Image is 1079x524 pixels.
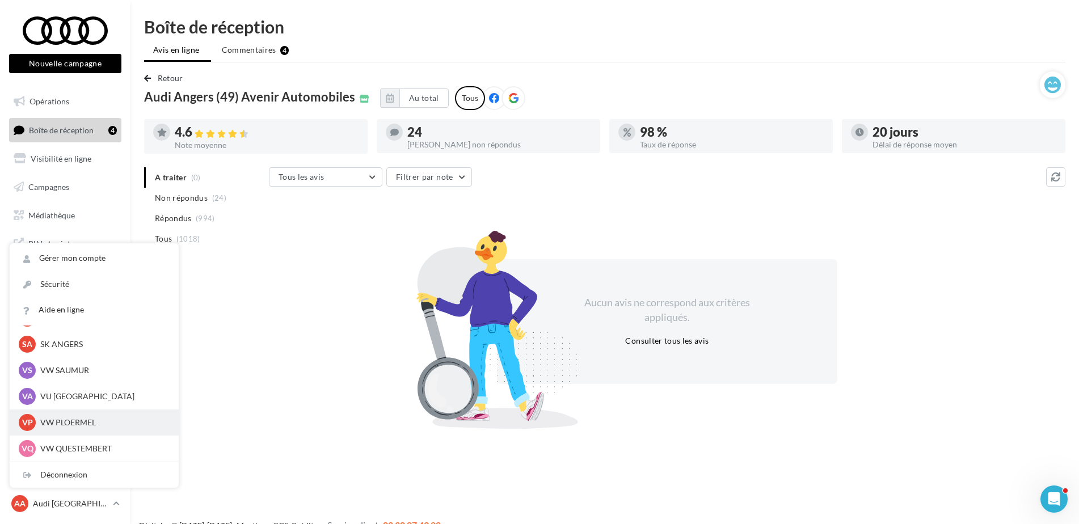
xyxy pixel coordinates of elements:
span: (1018) [176,234,200,243]
button: Filtrer par note [386,167,472,187]
div: Taux de réponse [640,141,824,149]
button: Au total [399,88,449,108]
div: Aucun avis ne correspond aux critères appliqués. [570,295,765,324]
div: 24 [407,126,591,138]
div: 4 [108,126,117,135]
span: SA [22,339,32,350]
p: Audi [GEOGRAPHIC_DATA] [33,498,108,509]
a: Sécurité [10,272,179,297]
button: Retour [144,71,188,85]
div: 98 % [640,126,824,138]
button: Nouvelle campagne [9,54,121,73]
button: Au total [380,88,449,108]
span: Tous [155,233,172,244]
div: Délai de réponse moyen [873,141,1056,149]
a: Visibilité en ligne [7,147,124,171]
span: PLV et print personnalisable [28,236,117,260]
span: Campagnes [28,182,69,192]
span: Audi Angers (49) Avenir Automobiles [144,91,355,103]
div: 4.6 [175,126,359,139]
span: Visibilité en ligne [31,154,91,163]
p: VU [GEOGRAPHIC_DATA] [40,391,165,402]
span: Tous les avis [279,172,324,181]
div: Déconnexion [10,462,179,488]
a: Gérer mon compte [10,246,179,271]
span: Commentaires [222,44,276,56]
span: Médiathèque [28,210,75,219]
span: Répondus [155,213,192,224]
p: VW SAUMUR [40,365,165,376]
a: PLV et print personnalisable [7,231,124,265]
div: [PERSON_NAME] non répondus [407,141,591,149]
a: AA Audi [GEOGRAPHIC_DATA] [9,493,121,514]
a: Médiathèque [7,204,124,227]
p: VW PLOERMEL [40,417,165,428]
a: Boîte de réception4 [7,118,124,142]
span: Retour [158,73,183,83]
div: Tous [455,86,485,110]
span: VA [22,391,33,402]
span: Non répondus [155,192,208,204]
span: (24) [212,193,226,202]
div: Boîte de réception [144,18,1065,35]
p: VW QUESTEMBERT [40,443,165,454]
button: Tous les avis [269,167,382,187]
a: Campagnes [7,175,124,199]
a: Aide en ligne [10,297,179,323]
span: Boîte de réception [29,125,94,134]
span: VQ [22,443,33,454]
span: AA [14,498,26,509]
p: SK ANGERS [40,339,165,350]
span: VS [22,365,32,376]
div: 20 jours [873,126,1056,138]
a: Opérations [7,90,124,113]
span: VP [22,417,33,428]
div: Note moyenne [175,141,359,149]
span: Opérations [29,96,69,106]
span: (994) [196,214,215,223]
div: 4 [280,46,289,55]
iframe: Intercom live chat [1040,485,1068,513]
button: Consulter tous les avis [621,334,713,348]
